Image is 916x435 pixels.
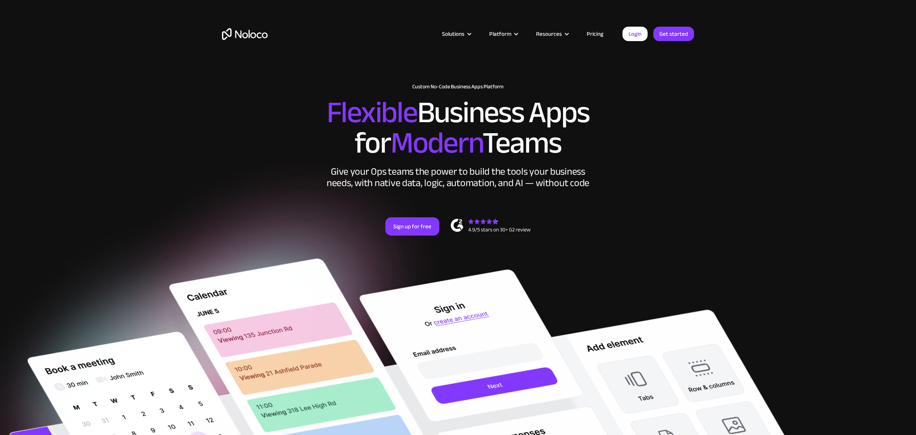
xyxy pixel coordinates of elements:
a: Get started [653,27,694,41]
h1: Custom No-Code Business Apps Platform [222,84,694,90]
a: home [222,28,268,40]
a: Login [622,27,648,41]
h2: Business Apps for Teams [222,97,694,158]
div: Give your Ops teams the power to build the tools your business needs, with native data, logic, au... [325,166,591,189]
a: Pricing [577,29,613,39]
span: Flexible [327,84,417,141]
a: Sign up for free [385,217,439,236]
div: Resources [527,29,577,39]
div: Solutions [432,29,480,39]
div: Solutions [442,29,464,39]
div: Platform [489,29,511,39]
div: Platform [480,29,527,39]
div: Resources [536,29,562,39]
span: Modern [391,115,482,171]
